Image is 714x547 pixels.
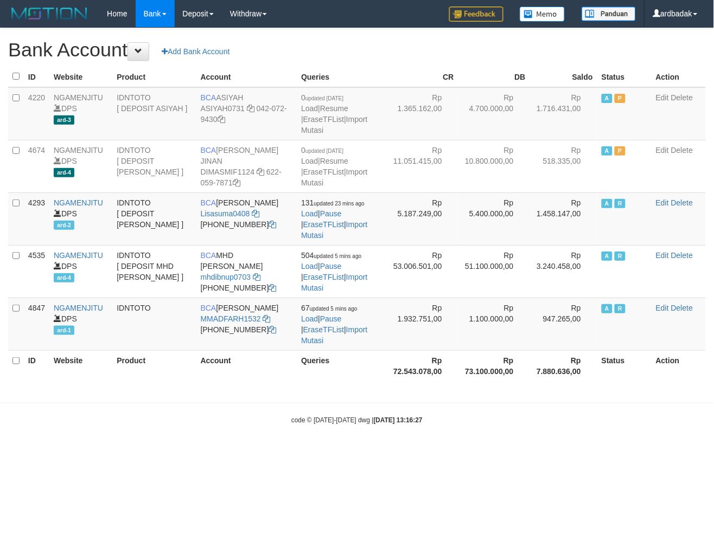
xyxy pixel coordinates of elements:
a: Resume [320,104,348,113]
span: ard-2 [54,221,74,230]
td: DPS [49,192,112,245]
small: code © [DATE]-[DATE] dwg | [291,416,423,424]
span: Running [615,304,626,313]
a: Delete [671,198,693,207]
span: ard-4 [54,168,74,177]
a: NGAMENJITU [54,146,103,155]
span: | | | [301,251,367,292]
td: IDNTOTO [ DEPOSIT MHD [PERSON_NAME] ] [112,245,196,298]
a: Load [301,157,318,165]
a: Import Mutasi [301,325,367,345]
th: Action [652,66,706,87]
a: NGAMENJITU [54,93,103,102]
td: IDNTOTO [112,298,196,350]
td: 4847 [24,298,49,350]
strong: [DATE] 13:16:27 [374,416,423,424]
th: ID [24,66,49,87]
img: Feedback.jpg [449,7,503,22]
span: BCA [201,304,216,312]
span: 504 [301,251,361,260]
td: [PERSON_NAME] [PHONE_NUMBER] [196,192,297,245]
a: Delete [671,304,693,312]
span: updated 5 mins ago [310,306,358,312]
td: 4220 [24,87,49,140]
th: Rp 73.100.000,00 [458,350,530,381]
td: Rp 5.400.000,00 [458,192,530,245]
img: panduan.png [582,7,636,21]
a: Import Mutasi [301,168,367,187]
a: mhdibnup0703 [201,273,251,281]
td: Rp 1.932.751,00 [387,298,458,350]
span: updated 5 mins ago [314,253,362,259]
th: Action [652,350,706,381]
a: EraseTFList [303,168,344,176]
span: Active [602,146,613,156]
td: 4293 [24,192,49,245]
a: ASIYAH0731 [201,104,245,113]
span: | | | [301,93,367,134]
a: EraseTFList [303,220,344,229]
td: IDNTOTO [ DEPOSIT [PERSON_NAME] ] [112,140,196,192]
span: updated [DATE] [305,148,343,154]
th: Queries [297,66,386,87]
td: [PERSON_NAME] [PHONE_NUMBER] [196,298,297,350]
a: Edit [656,198,669,207]
a: Edit [656,304,669,312]
td: Rp 947.265,00 [530,298,597,350]
th: Website [49,66,112,87]
td: IDNTOTO [ DEPOSIT [PERSON_NAME] ] [112,192,196,245]
th: Queries [297,350,386,381]
span: Active [602,199,613,208]
a: Load [301,314,318,323]
span: Running [615,199,626,208]
a: NGAMENJITU [54,251,103,260]
td: Rp 11.051.415,00 [387,140,458,192]
a: Delete [671,93,693,102]
th: Website [49,350,112,381]
td: Rp 4.700.000,00 [458,87,530,140]
span: ard-3 [54,115,74,125]
a: EraseTFList [303,115,344,124]
span: 0 [301,93,343,102]
a: Load [301,104,318,113]
th: ID [24,350,49,381]
a: Load [301,209,318,218]
a: MMADFARH1532 [201,314,261,323]
td: Rp 1.716.431,00 [530,87,597,140]
th: Account [196,66,297,87]
a: Lisasuma0408 [201,209,250,218]
h1: Bank Account [8,39,706,61]
a: Resume [320,157,348,165]
td: Rp 1.100.000,00 [458,298,530,350]
a: Edit [656,146,669,155]
td: Rp 10.800.000,00 [458,140,530,192]
span: 67 [301,304,357,312]
img: MOTION_logo.png [8,5,91,22]
th: Rp 7.880.636,00 [530,350,597,381]
td: Rp 5.187.249,00 [387,192,458,245]
span: updated [DATE] [305,95,343,101]
span: Paused [615,146,626,156]
a: Add Bank Account [155,42,237,61]
img: Button%20Memo.svg [520,7,565,22]
span: BCA [201,93,216,102]
td: Rp 1.365.162,00 [387,87,458,140]
a: Delete [671,251,693,260]
a: EraseTFList [303,273,344,281]
td: IDNTOTO [ DEPOSIT ASIYAH ] [112,87,196,140]
td: ASIYAH 042-072-9430 [196,87,297,140]
span: Active [602,252,613,261]
span: ard-1 [54,326,74,335]
a: Edit [656,251,669,260]
a: Edit [656,93,669,102]
a: Load [301,262,318,271]
th: DB [458,66,530,87]
td: MHD [PERSON_NAME] [PHONE_NUMBER] [196,245,297,298]
th: Product [112,350,196,381]
span: updated 23 mins ago [314,201,365,207]
span: 0 [301,146,343,155]
td: 4674 [24,140,49,192]
span: | | | [301,146,367,187]
span: 131 [301,198,365,207]
td: DPS [49,298,112,350]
